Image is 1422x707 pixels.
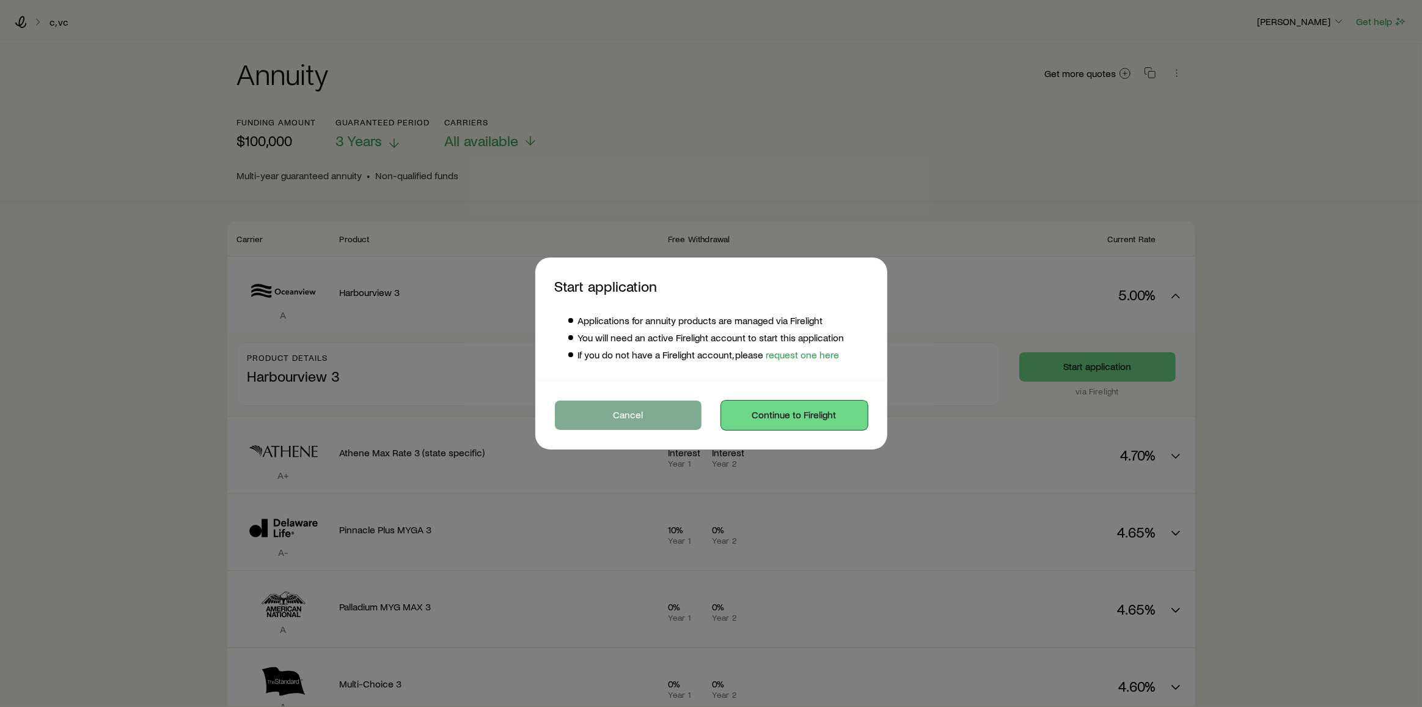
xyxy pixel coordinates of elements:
[721,401,868,430] button: Continue to Firelight
[578,349,840,360] span: If you do not have a Firelight account, please
[555,401,702,430] button: Cancel
[555,278,868,295] p: Start application
[578,314,823,327] p: Applications for annuity products are managed via Firelight
[578,331,845,344] p: You will need an active Firelight account to start this application
[764,349,840,360] a: request one here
